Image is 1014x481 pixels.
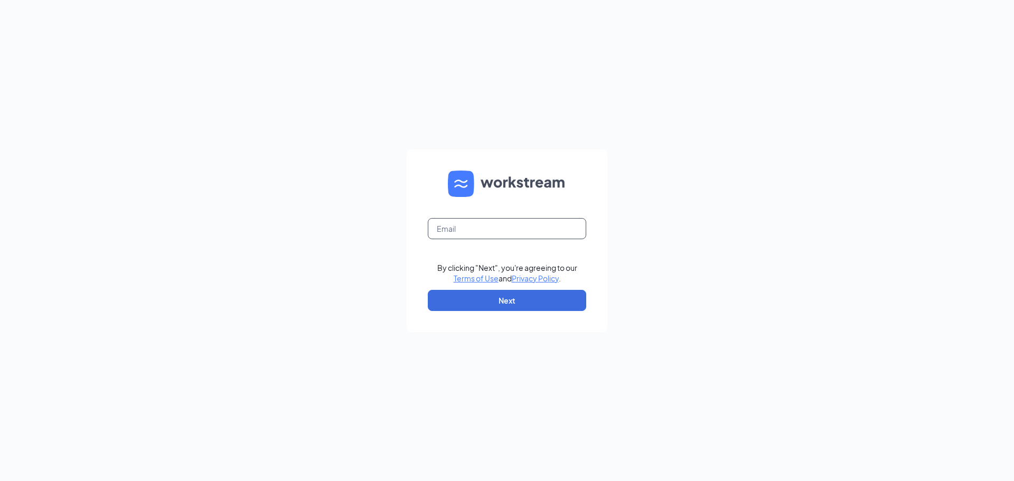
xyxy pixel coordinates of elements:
[454,273,499,283] a: Terms of Use
[428,290,586,311] button: Next
[512,273,559,283] a: Privacy Policy
[448,171,566,197] img: WS logo and Workstream text
[428,218,586,239] input: Email
[437,262,577,284] div: By clicking "Next", you're agreeing to our and .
